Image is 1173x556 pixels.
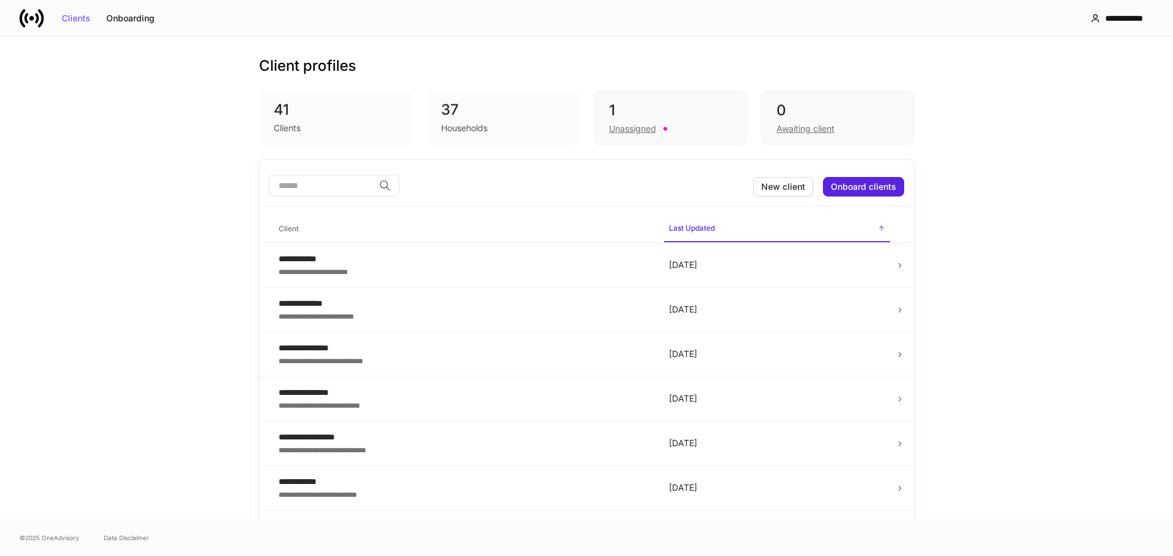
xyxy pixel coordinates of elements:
div: 1Unassigned [594,90,747,145]
h6: Client [279,223,299,234]
div: Awaiting client [777,123,835,135]
div: Onboard clients [831,182,896,191]
button: Clients [54,9,98,28]
div: 1 [609,101,731,120]
p: [DATE] [669,259,885,271]
div: Clients [274,122,301,134]
h6: Last Updated [669,222,715,234]
p: [DATE] [669,482,885,494]
p: [DATE] [669,348,885,360]
div: 37 [441,100,565,120]
h3: Client profiles [259,56,356,76]
button: New client [753,177,813,197]
div: 0Awaiting client [761,90,914,145]
p: [DATE] [669,392,885,405]
div: 0 [777,101,899,120]
span: Last Updated [664,216,890,242]
div: Unassigned [609,123,656,135]
div: Clients [62,14,90,23]
span: Client [274,217,654,242]
a: Data Disclaimer [104,533,149,543]
span: © 2025 OneAdvisory [20,533,79,543]
div: 41 [274,100,397,120]
div: New client [761,182,805,191]
button: Onboard clients [823,177,904,197]
div: Onboarding [106,14,155,23]
p: [DATE] [669,437,885,449]
p: [DATE] [669,303,885,316]
button: Onboarding [98,9,163,28]
div: Households [441,122,488,134]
